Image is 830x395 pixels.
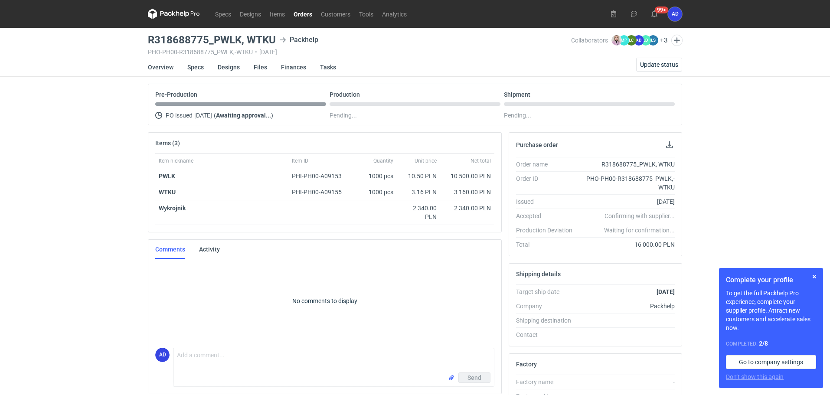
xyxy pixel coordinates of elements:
[255,49,257,55] span: •
[355,9,378,19] a: Tools
[504,110,675,121] div: Pending...
[330,91,360,98] p: Production
[155,348,170,362] div: Anita Dolczewska
[148,35,276,45] h3: R318688775_PWLK, WTKU
[504,91,530,98] p: Shipment
[516,316,579,325] div: Shipping destination
[657,288,675,295] strong: [DATE]
[444,172,491,180] div: 10 500.00 PLN
[218,58,240,77] a: Designs
[668,7,682,21] div: Anita Dolczewska
[317,9,355,19] a: Customers
[400,172,437,180] div: 10.50 PLN
[516,240,579,249] div: Total
[292,188,350,196] div: PHI-PH00-A09155
[619,35,629,46] figcaption: MP
[155,91,197,98] p: Pre-Production
[320,58,336,77] a: Tasks
[664,140,675,150] button: Download PO
[726,289,816,332] p: To get the full Packhelp Pro experience, complete your supplier profile. Attract new customers an...
[353,184,397,200] div: 1000 pcs
[636,58,682,72] button: Update status
[516,174,579,192] div: Order ID
[292,172,350,180] div: PHI-PH00-A09153
[155,240,185,259] a: Comments
[660,36,668,44] button: +3
[647,7,661,21] button: 99+
[467,375,481,381] span: Send
[148,49,571,55] div: PHO-PH00-R318688775_PWLK,-WTKU [DATE]
[579,240,675,249] div: 16 000.00 PLN
[214,112,216,119] span: (
[155,258,494,344] p: No comments to display
[378,9,411,19] a: Analytics
[279,35,318,45] div: Packhelp
[640,35,651,46] figcaption: ŁD
[516,141,558,148] h2: Purchase order
[289,9,317,19] a: Orders
[516,160,579,169] div: Order name
[159,205,186,212] strong: Wykrojnik
[373,157,393,164] span: Quantity
[211,9,235,19] a: Specs
[148,58,173,77] a: Overview
[726,372,784,381] button: Don’t show this again
[353,168,397,184] div: 1000 pcs
[516,361,537,368] h2: Factory
[579,160,675,169] div: R318688775_PWLK, WTKU
[155,110,326,121] div: PO issued
[471,157,491,164] span: Net total
[604,226,675,235] em: Waiting for confirmation...
[415,157,437,164] span: Unit price
[634,35,644,46] figcaption: AD
[579,302,675,310] div: Packhelp
[605,212,675,219] em: Confirming with supplier...
[400,188,437,196] div: 3.16 PLN
[809,271,820,282] button: Skip for now
[159,189,176,196] strong: WTKU
[571,37,608,44] span: Collaborators
[235,9,265,19] a: Designs
[626,35,637,46] figcaption: ŁC
[648,35,658,46] figcaption: ŁS
[726,339,816,348] div: Completed:
[159,173,175,180] strong: PWLK
[199,240,220,259] a: Activity
[516,212,579,220] div: Accepted
[516,197,579,206] div: Issued
[216,112,271,119] strong: Awaiting approval...
[726,355,816,369] a: Go to company settings
[187,58,204,77] a: Specs
[516,287,579,296] div: Target ship date
[579,197,675,206] div: [DATE]
[265,9,289,19] a: Items
[330,110,357,121] span: Pending...
[292,157,308,164] span: Item ID
[271,112,273,119] span: )
[281,58,306,77] a: Finances
[148,9,200,19] svg: Packhelp Pro
[579,378,675,386] div: -
[444,204,491,212] div: 2 340.00 PLN
[155,140,180,147] h2: Items (3)
[726,275,816,285] h1: Complete your profile
[194,110,212,121] span: [DATE]
[458,372,490,383] button: Send
[516,302,579,310] div: Company
[611,35,622,46] img: Klaudia Wiśniewska
[579,174,675,192] div: PHO-PH00-R318688775_PWLK,-WTKU
[516,271,561,277] h2: Shipping details
[579,330,675,339] div: -
[254,58,267,77] a: Files
[516,330,579,339] div: Contact
[668,7,682,21] button: AD
[516,378,579,386] div: Factory name
[159,157,193,164] span: Item nickname
[671,35,683,46] button: Edit collaborators
[640,62,678,68] span: Update status
[444,188,491,196] div: 3 160.00 PLN
[155,348,170,362] figcaption: AD
[759,340,768,347] strong: 2 / 8
[516,226,579,235] div: Production Deviation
